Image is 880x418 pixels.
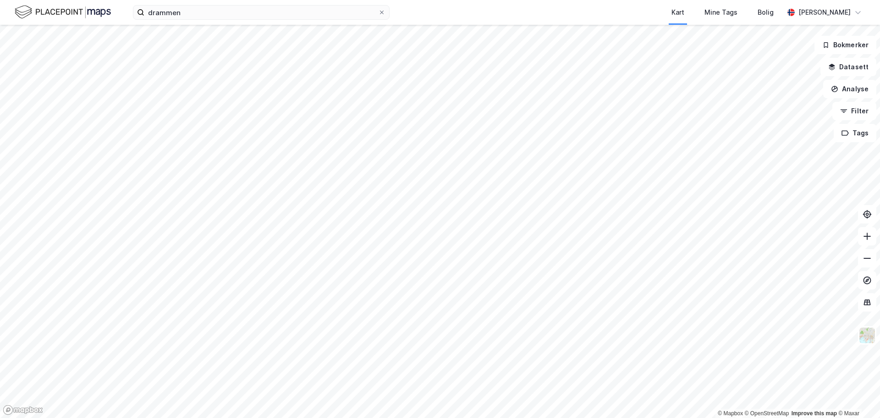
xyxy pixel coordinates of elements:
button: Tags [834,124,876,142]
a: OpenStreetMap [745,410,789,417]
button: Filter [832,102,876,120]
img: Z [858,327,876,344]
a: Mapbox homepage [3,405,43,415]
div: Bolig [758,7,774,18]
button: Datasett [820,58,876,76]
button: Bokmerker [814,36,876,54]
a: Mapbox [718,410,743,417]
div: [PERSON_NAME] [798,7,851,18]
div: Mine Tags [704,7,737,18]
div: Kontrollprogram for chat [834,374,880,418]
iframe: Chat Widget [834,374,880,418]
div: Kart [671,7,684,18]
input: Søk på adresse, matrikkel, gårdeiere, leietakere eller personer [144,6,378,19]
button: Analyse [823,80,876,98]
img: logo.f888ab2527a4732fd821a326f86c7f29.svg [15,4,111,20]
a: Improve this map [792,410,837,417]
